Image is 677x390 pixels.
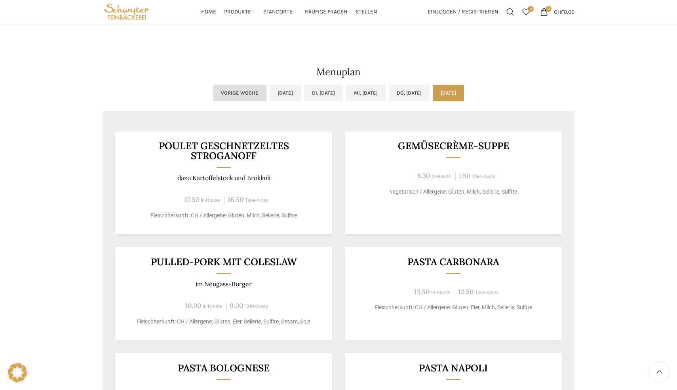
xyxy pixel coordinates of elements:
h3: Gemüsecrème-Suppe [355,141,552,151]
span: 12.50 [458,287,474,296]
span: 9.00 [230,301,243,310]
a: Produkte [224,4,255,20]
a: Suchen [502,4,518,20]
span: Häufige Fragen [305,8,348,16]
h3: Pasta Carbonara [355,257,552,267]
h3: Pasta Bolognese [125,363,323,373]
span: Take-Away [245,304,268,309]
span: Stellen [356,8,377,16]
span: Home [201,8,216,16]
p: dazu Kartoffelstock und Brokkoli [125,174,323,182]
a: Site logo [103,8,151,15]
h3: Pulled-Pork mit Coleslaw [125,257,323,267]
span: CHF [554,8,564,15]
p: im Neugass-Burger [125,280,323,288]
a: Di, [DATE] [304,85,343,101]
span: Einloggen / Registrieren [428,9,498,15]
a: Scroll to top button [649,362,669,382]
div: Main navigation [155,4,424,20]
p: Fleischherkunft: CH / Allergene: Gluten, Eier, Milch, Sellerie, Sulfite [355,303,552,312]
span: In-House [432,174,451,179]
span: Produkte [224,8,251,16]
span: Take-Away [472,174,495,179]
a: Einloggen / Registrieren [424,4,502,20]
a: Vorige Woche [213,85,266,101]
a: Standorte [263,4,297,20]
span: 13.50 [414,287,430,296]
div: Meine Wunschliste [518,4,534,20]
span: In-House [431,290,451,295]
span: Standorte [263,8,293,16]
span: 16.50 [228,195,243,204]
bdi: 0.00 [554,8,574,15]
p: vegetarisch / Allergene: Gluten, Milch, Sellerie, Sulfite [355,188,552,196]
a: [DATE] [270,85,301,101]
span: 0 [528,6,534,12]
a: Stellen [356,4,377,20]
a: Home [201,4,216,20]
p: Fleischherkunft: CH / Allergene: Gluten, Milch, Sellerie, Sulfite [125,211,323,220]
span: 0 [546,6,551,12]
span: In-House [201,198,220,203]
a: Do, [DATE] [389,85,430,101]
a: 0 [518,4,534,20]
h3: Poulet Geschnetzeltes Stroganoff [125,141,323,160]
span: In-House [203,304,222,309]
h2: Menuplan [103,67,574,77]
h3: Pasta Napoli [355,363,552,373]
a: 0 CHF0.00 [536,4,578,20]
span: 10.00 [185,301,201,310]
a: [DATE] [433,85,464,101]
a: Häufige Fragen [305,4,348,20]
p: Fleischherkunft: CH / Allergene: Gluten, Eier, Sellerie, Sulfite, Sesam, Soja [125,318,323,326]
a: Mi, [DATE] [346,85,386,101]
span: 17.50 [184,195,199,204]
span: 8.30 [417,171,430,180]
span: Take-Away [245,198,268,203]
span: Take-Away [475,290,498,295]
span: 7.50 [458,171,470,180]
